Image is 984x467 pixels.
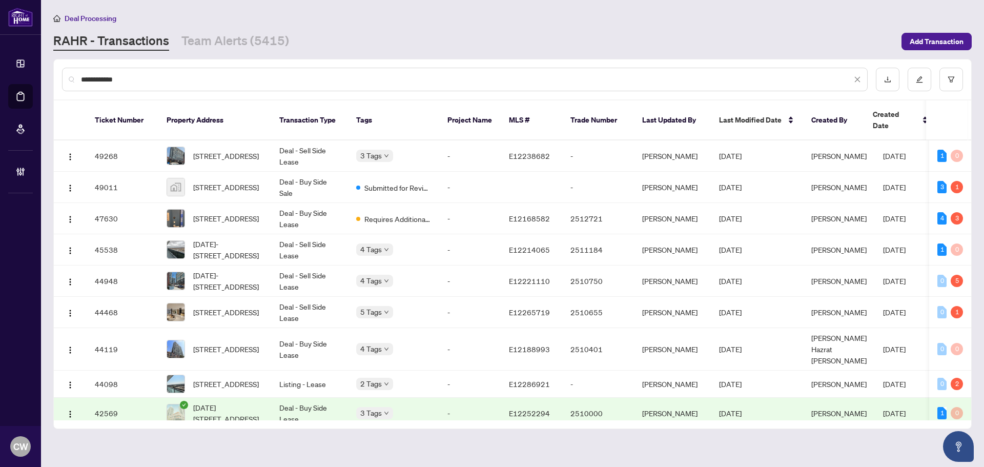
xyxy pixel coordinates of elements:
span: [DATE] [719,308,742,317]
div: 1 [937,150,947,162]
span: [PERSON_NAME] [811,276,867,286]
td: 44119 [87,328,158,371]
th: Ticket Number [87,100,158,140]
td: - [439,266,501,297]
span: down [384,411,389,416]
img: thumbnail-img [167,147,184,165]
span: 4 Tags [360,343,382,355]
div: 1 [951,181,963,193]
button: edit [908,68,931,91]
img: Logo [66,309,74,317]
td: - [562,140,634,172]
span: Last Modified Date [719,114,782,126]
td: 2510750 [562,266,634,297]
td: Deal - Buy Side Lease [271,398,348,429]
span: download [884,76,891,83]
span: [PERSON_NAME] [811,308,867,317]
span: E12221110 [509,276,550,286]
div: 1 [937,407,947,419]
td: 47630 [87,203,158,234]
td: Deal - Sell Side Lease [271,234,348,266]
span: E12188993 [509,344,550,354]
div: 0 [951,150,963,162]
td: [PERSON_NAME] [634,328,711,371]
th: Last Modified Date [711,100,803,140]
span: [DATE] [883,214,906,223]
span: [DATE]-[STREET_ADDRESS] [193,238,263,261]
th: Trade Number [562,100,634,140]
td: 49011 [87,172,158,203]
span: [STREET_ADDRESS] [193,307,259,318]
td: - [562,172,634,203]
button: Logo [62,341,78,357]
span: close [854,76,861,83]
span: E12168582 [509,214,550,223]
span: 5 Tags [360,306,382,318]
span: [DATE] [719,276,742,286]
td: 2510000 [562,398,634,429]
span: edit [916,76,923,83]
span: filter [948,76,955,83]
span: Submitted for Review [364,182,431,193]
img: thumbnail-img [167,210,184,227]
div: 3 [937,181,947,193]
span: 4 Tags [360,243,382,255]
img: Logo [66,346,74,354]
span: E12238682 [509,151,550,160]
td: - [439,172,501,203]
span: home [53,15,60,22]
span: [DATE] [719,245,742,254]
img: Logo [66,215,74,224]
div: 1 [937,243,947,256]
div: 0 [937,378,947,390]
button: Logo [62,376,78,392]
button: Logo [62,405,78,421]
td: 45538 [87,234,158,266]
div: 4 [937,212,947,225]
span: [DATE]-[STREET_ADDRESS] [193,270,263,292]
img: thumbnail-img [167,303,184,321]
button: Open asap [943,431,974,462]
button: Logo [62,148,78,164]
span: E12286921 [509,379,550,389]
img: thumbnail-img [167,375,184,393]
span: [STREET_ADDRESS] [193,343,259,355]
td: 44098 [87,371,158,398]
span: [DATE] [883,276,906,286]
th: Tags [348,100,439,140]
span: [PERSON_NAME] [811,182,867,192]
span: CW [13,439,28,454]
span: 4 Tags [360,275,382,287]
span: [DATE][STREET_ADDRESS] [193,402,263,424]
span: Created Date [873,109,916,131]
span: 3 Tags [360,150,382,161]
span: Add Transaction [910,33,963,50]
span: [DATE] [719,344,742,354]
span: [DATE] [883,409,906,418]
td: 44948 [87,266,158,297]
th: Project Name [439,100,501,140]
td: [PERSON_NAME] [634,266,711,297]
button: Logo [62,273,78,289]
img: thumbnail-img [167,178,184,196]
button: Logo [62,210,78,227]
td: 44468 [87,297,158,328]
button: Logo [62,179,78,195]
button: filter [939,68,963,91]
span: check-circle [180,401,188,409]
img: Logo [66,247,74,255]
span: down [384,153,389,158]
span: E12252294 [509,409,550,418]
td: Deal - Sell Side Lease [271,140,348,172]
td: - [439,328,501,371]
th: Transaction Type [271,100,348,140]
img: thumbnail-img [167,241,184,258]
span: [STREET_ADDRESS] [193,213,259,224]
span: [DATE] [719,409,742,418]
img: logo [8,8,33,27]
span: [PERSON_NAME] [811,214,867,223]
span: [PERSON_NAME] [811,151,867,160]
td: - [562,371,634,398]
button: Add Transaction [901,33,972,50]
span: [DATE] [883,182,906,192]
